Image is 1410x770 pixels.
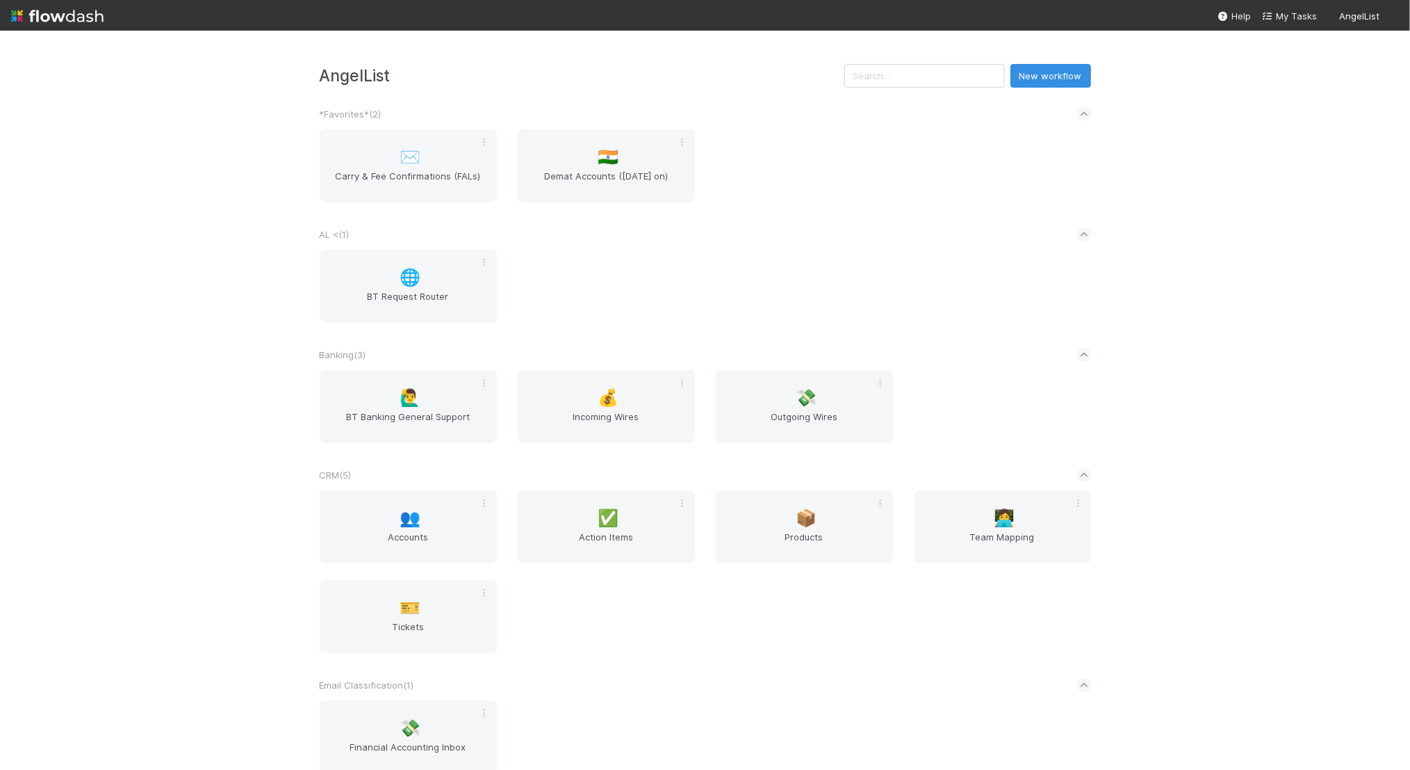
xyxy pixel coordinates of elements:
[523,169,689,197] span: Demat Accounts ([DATE] on)
[523,530,689,558] span: Action Items
[518,129,695,202] a: 🇮🇳Demat Accounts ([DATE] on)
[716,490,893,563] a: 📦Products
[598,509,618,527] span: ✅
[320,370,497,443] a: 🙋‍♂️BT Banking General Support
[320,66,844,85] h3: AngelList
[325,530,491,558] span: Accounts
[1010,64,1091,88] button: New workflow
[400,599,420,617] span: 🎫
[1339,10,1379,22] span: AngelList
[721,530,887,558] span: Products
[325,410,491,438] span: BT Banking General Support
[400,389,420,407] span: 🙋‍♂️
[716,370,893,443] a: 💸Outgoing Wires
[325,620,491,648] span: Tickets
[844,64,1005,88] input: Search...
[325,289,491,317] span: BT Request Router
[1385,10,1399,24] img: avatar_f32b584b-9fa7-42e4-bca2-ac5b6bf32423.png
[320,470,352,481] span: CRM ( 5 )
[400,509,420,527] span: 👥
[320,580,497,653] a: 🎫Tickets
[320,680,414,691] span: Email Classification ( 1 )
[320,349,366,360] span: Banking ( 3 )
[320,229,350,240] span: AL < ( 1 )
[518,370,695,443] a: 💰Incoming Wires
[1218,9,1251,23] div: Help
[914,490,1091,563] a: 👩‍💻Team Mapping
[919,530,1085,558] span: Team Mapping
[11,4,104,28] img: logo-inverted-e16ddd16eac7371096b0.svg
[796,389,817,407] span: 💸
[400,148,420,166] span: ✉️
[523,410,689,438] span: Incoming Wires
[721,410,887,438] span: Outgoing Wires
[518,490,695,563] a: ✅Action Items
[400,268,420,287] span: 🌐
[796,509,817,527] span: 📦
[320,129,497,202] a: ✉️Carry & Fee Confirmations (FALs)
[598,389,618,407] span: 💰
[1262,10,1317,22] span: My Tasks
[994,509,1015,527] span: 👩‍💻
[320,109,382,120] span: *Favorites* ( 2 )
[598,148,618,166] span: 🇮🇳
[325,740,491,768] span: Financial Accounting Inbox
[320,250,497,323] a: 🌐BT Request Router
[325,169,491,197] span: Carry & Fee Confirmations (FALs)
[320,490,497,563] a: 👥Accounts
[1262,9,1317,23] a: My Tasks
[400,719,420,737] span: 💸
